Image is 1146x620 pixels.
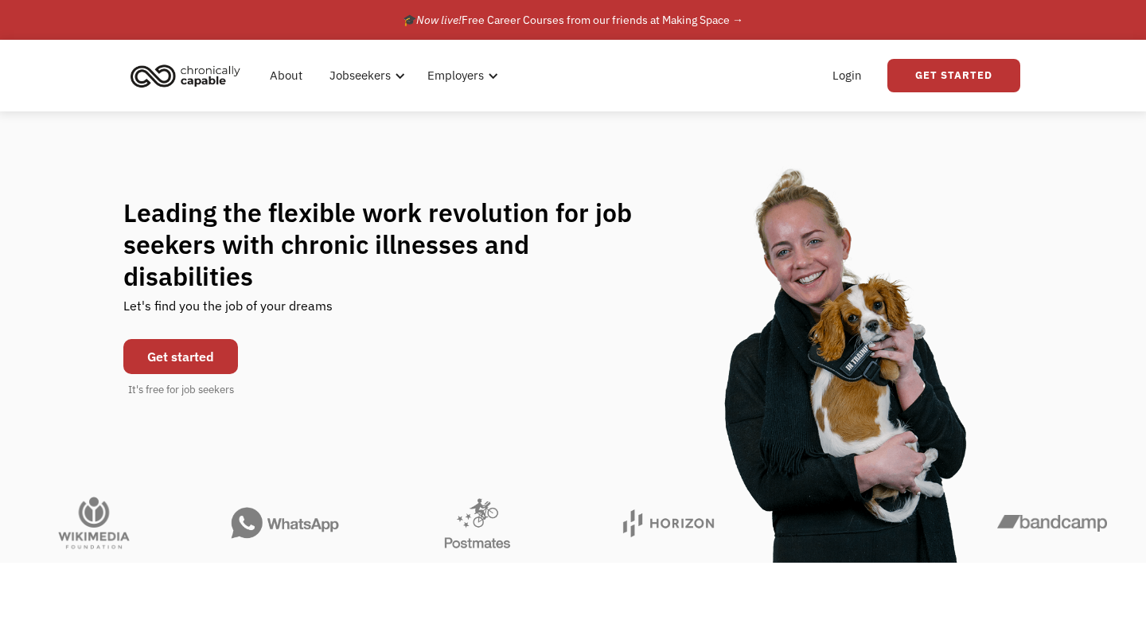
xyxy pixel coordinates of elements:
[329,66,391,85] div: Jobseekers
[416,13,462,27] em: Now live!
[123,197,663,292] h1: Leading the flexible work revolution for job seekers with chronic illnesses and disabilities
[126,58,245,93] img: Chronically Capable logo
[126,58,252,93] a: home
[123,292,333,331] div: Let's find you the job of your dreams
[403,10,743,29] div: 🎓 Free Career Courses from our friends at Making Space →
[418,50,503,101] div: Employers
[887,59,1020,92] a: Get Started
[123,339,238,374] a: Get started
[427,66,484,85] div: Employers
[823,50,871,101] a: Login
[260,50,312,101] a: About
[320,50,410,101] div: Jobseekers
[128,382,234,398] div: It's free for job seekers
